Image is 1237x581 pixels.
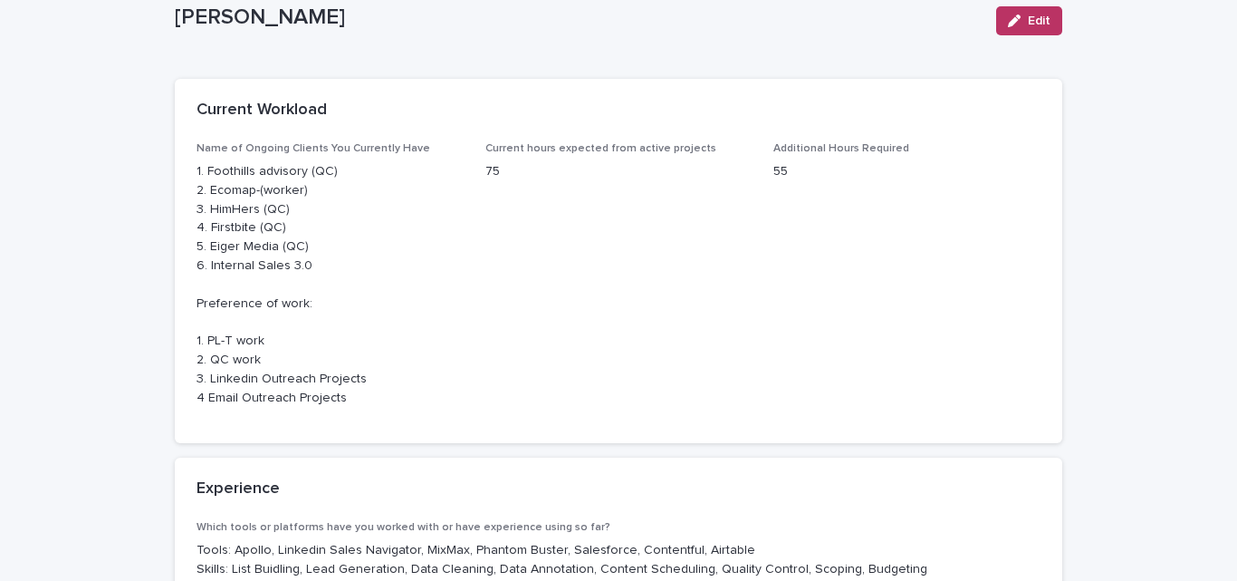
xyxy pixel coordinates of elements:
p: 55 [773,162,1040,181]
button: Edit [996,6,1062,35]
span: Name of Ongoing Clients You Currently Have [197,143,430,154]
span: Edit [1028,15,1050,27]
span: Current hours expected from active projects [485,143,716,154]
h2: Current Workload [197,101,327,121]
h2: Experience [197,479,280,499]
p: [PERSON_NAME] [175,5,982,31]
span: Additional Hours Required [773,143,909,154]
p: 75 [485,162,753,181]
p: 1. Foothills advisory (QC) 2. Ecomap-(worker) 3. HimHers (QC) 4. Firstbite (QC) 5. Eiger Media (Q... [197,162,464,407]
p: Tools: Apollo, Linkedin Sales Navigator, MixMax, Phantom Buster, Salesforce, Contentful, Airtable... [197,541,1040,579]
span: Which tools or platforms have you worked with or have experience using so far? [197,522,610,533]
